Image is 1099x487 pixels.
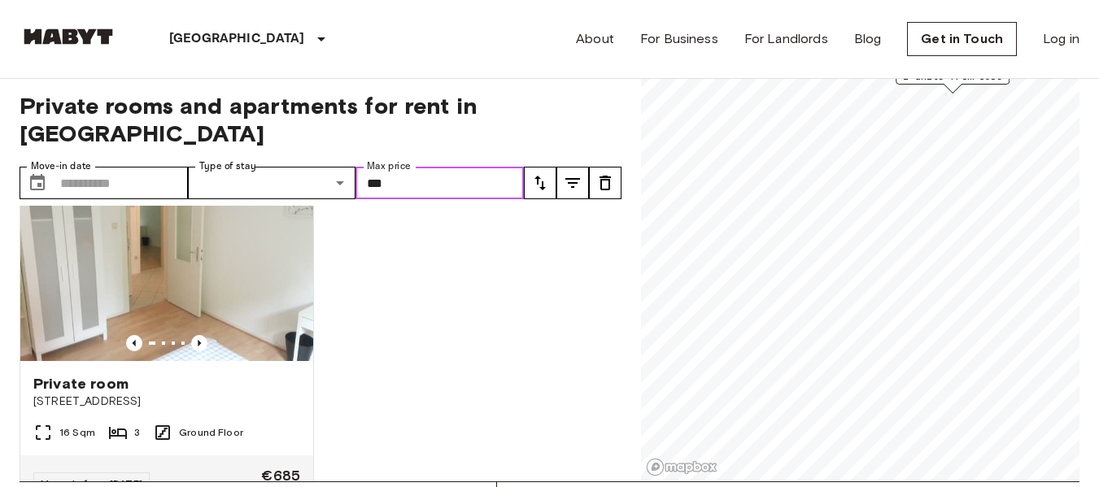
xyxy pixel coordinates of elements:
[20,166,313,361] img: Marketing picture of unit DE-03-013-01M
[261,468,300,483] span: €685
[199,159,256,173] label: Type of stay
[31,159,91,173] label: Move-in date
[59,425,95,440] span: 16 Sqm
[896,68,1010,93] div: Map marker
[126,335,142,351] button: Previous image
[1043,29,1079,49] a: Log in
[576,29,614,49] a: About
[556,167,589,199] button: tune
[524,167,556,199] button: tune
[744,29,828,49] a: For Landlords
[646,458,717,476] a: Mapbox logo
[169,29,305,49] p: [GEOGRAPHIC_DATA]
[640,29,718,49] a: For Business
[854,29,882,49] a: Blog
[367,159,411,173] label: Max price
[179,425,243,440] span: Ground Floor
[20,28,117,45] img: Habyt
[33,374,129,394] span: Private room
[20,92,621,147] span: Private rooms and apartments for rent in [GEOGRAPHIC_DATA]
[907,22,1017,56] a: Get in Touch
[134,425,140,440] span: 3
[191,335,207,351] button: Previous image
[21,167,54,199] button: Choose date
[641,72,1079,481] canvas: Map
[589,167,621,199] button: tune
[33,394,300,410] span: [STREET_ADDRESS]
